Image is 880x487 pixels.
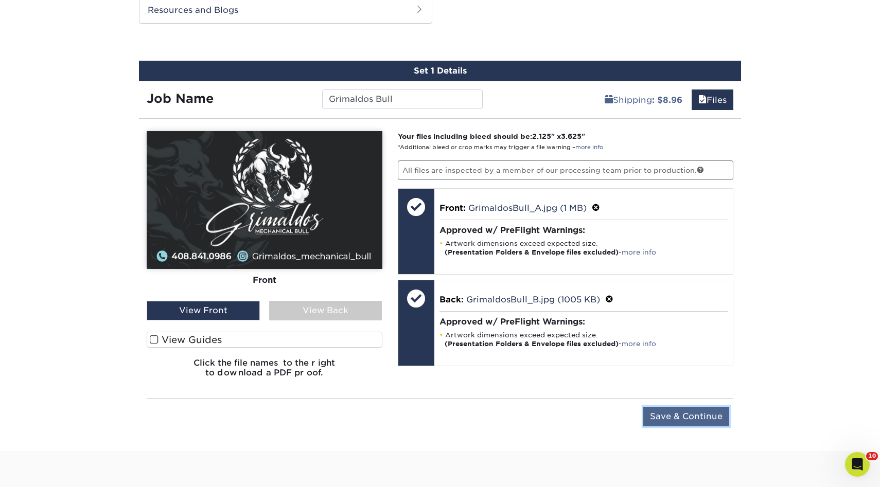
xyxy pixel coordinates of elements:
[147,91,214,106] strong: Job Name
[147,332,382,348] label: View Guides
[445,340,619,348] strong: (Presentation Folders & Envelope files excluded)
[622,248,656,256] a: more info
[532,132,551,140] span: 2.125
[147,301,260,320] div: View Front
[692,89,733,110] a: Files
[147,358,382,386] h6: Click the file names to the right to download a PDF proof.
[866,452,878,460] span: 10
[643,407,729,426] input: Save & Continue
[439,295,464,304] span: Back:
[445,248,619,256] strong: (Presentation Folders & Envelope files excluded)
[398,132,585,140] strong: Your files including bleed should be: " x "
[622,340,656,348] a: more info
[439,239,728,257] li: Artwork dimensions exceed expected size. -
[605,95,613,105] span: shipping
[466,295,600,304] a: GrimaldosBull_B.jpg (1005 KB)
[439,225,728,235] h4: Approved w/ PreFlight Warnings:
[439,317,728,327] h4: Approved w/ PreFlight Warnings:
[139,61,741,81] div: Set 1 Details
[439,331,728,348] li: Artwork dimensions exceed expected size. -
[575,144,603,151] a: more info
[269,301,382,320] div: View Back
[845,452,870,477] iframe: Intercom live chat
[398,144,603,151] small: *Additional bleed or crop marks may trigger a file warning –
[598,89,689,110] a: Shipping: $8.96
[468,203,587,213] a: GrimaldosBull_A.jpg (1 MB)
[698,95,707,105] span: files
[398,160,734,180] p: All files are inspected by a member of our processing team prior to production.
[147,269,382,292] div: Front
[322,89,482,109] input: Enter a job name
[439,203,466,213] span: Front:
[561,132,582,140] span: 3.625
[652,95,682,105] b: : $8.96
